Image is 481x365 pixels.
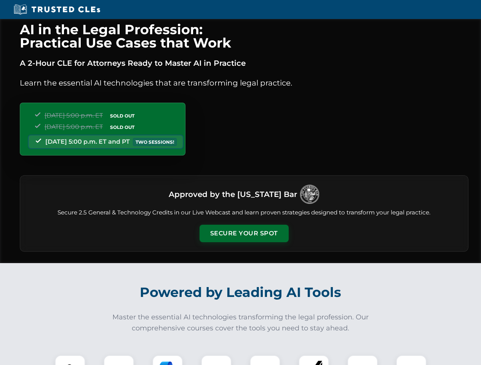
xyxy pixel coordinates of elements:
p: Master the essential AI technologies transforming the legal profession. Our comprehensive courses... [107,312,374,334]
img: Logo [300,185,319,204]
p: A 2-Hour CLE for Attorneys Ready to Master AI in Practice [20,57,468,69]
h2: Powered by Leading AI Tools [30,279,452,306]
span: SOLD OUT [107,123,137,131]
span: [DATE] 5:00 p.m. ET [45,123,103,130]
p: Secure 2.5 General & Technology Credits in our Live Webcast and learn proven strategies designed ... [29,208,459,217]
span: [DATE] 5:00 p.m. ET [45,112,103,119]
button: Secure Your Spot [200,225,289,242]
img: Trusted CLEs [11,4,102,15]
h3: Approved by the [US_STATE] Bar [169,187,297,201]
span: SOLD OUT [107,112,137,120]
h1: AI in the Legal Profession: Practical Use Cases that Work [20,23,468,49]
p: Learn the essential AI technologies that are transforming legal practice. [20,77,468,89]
